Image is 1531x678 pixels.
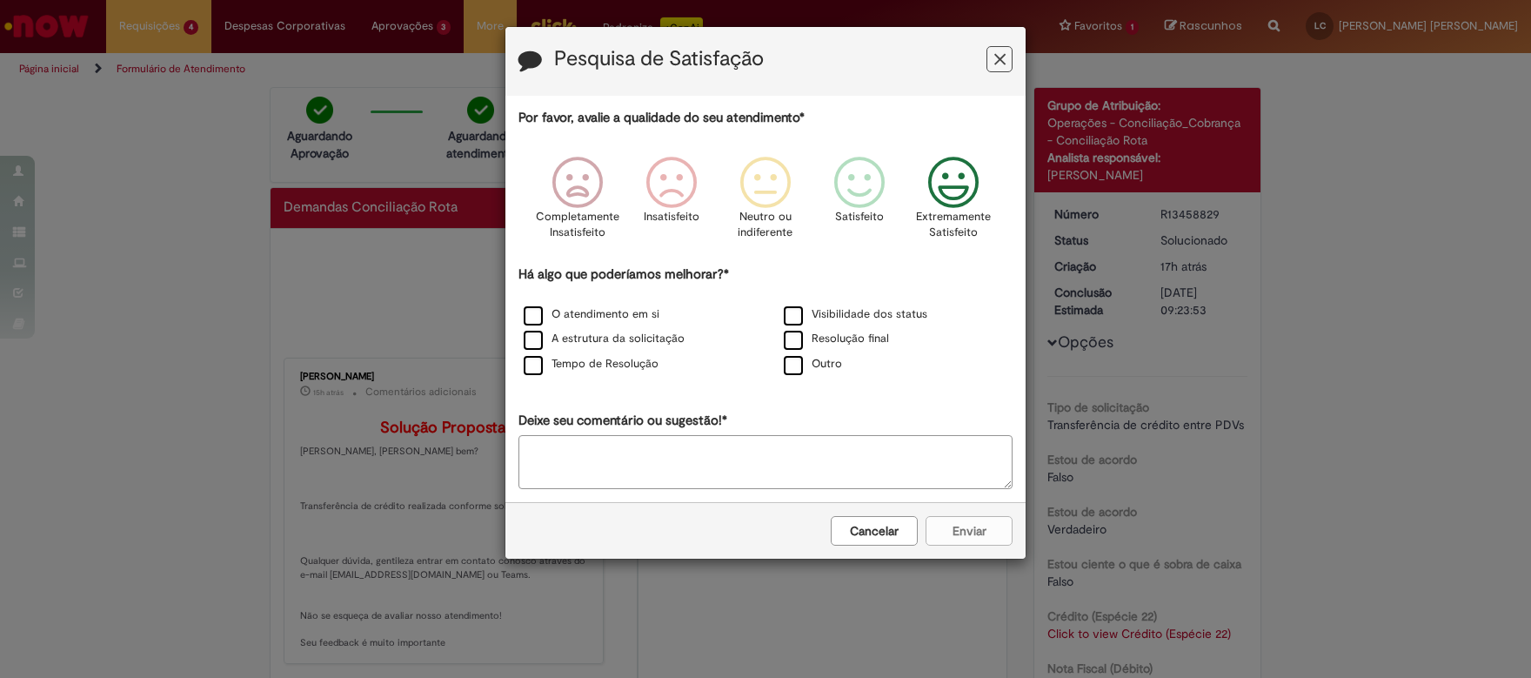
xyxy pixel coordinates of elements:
[784,306,927,323] label: Visibilidade dos status
[536,209,619,241] p: Completamente Insatisfeito
[532,144,621,263] div: Completamente Insatisfeito
[644,209,699,225] p: Insatisfeito
[909,144,998,263] div: Extremamente Satisfeito
[518,265,1013,378] div: Há algo que poderíamos melhorar?*
[518,412,727,430] label: Deixe seu comentário ou sugestão!*
[627,144,716,263] div: Insatisfeito
[784,356,842,373] label: Outro
[784,331,889,347] label: Resolução final
[518,109,805,127] label: Por favor, avalie a qualidade do seu atendimento*
[524,306,659,323] label: O atendimento em si
[554,48,764,70] label: Pesquisa de Satisfação
[831,516,918,546] button: Cancelar
[721,144,810,263] div: Neutro ou indiferente
[734,209,797,241] p: Neutro ou indiferente
[815,144,904,263] div: Satisfeito
[916,209,991,241] p: Extremamente Satisfeito
[835,209,884,225] p: Satisfeito
[524,331,685,347] label: A estrutura da solicitação
[524,356,659,373] label: Tempo de Resolução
